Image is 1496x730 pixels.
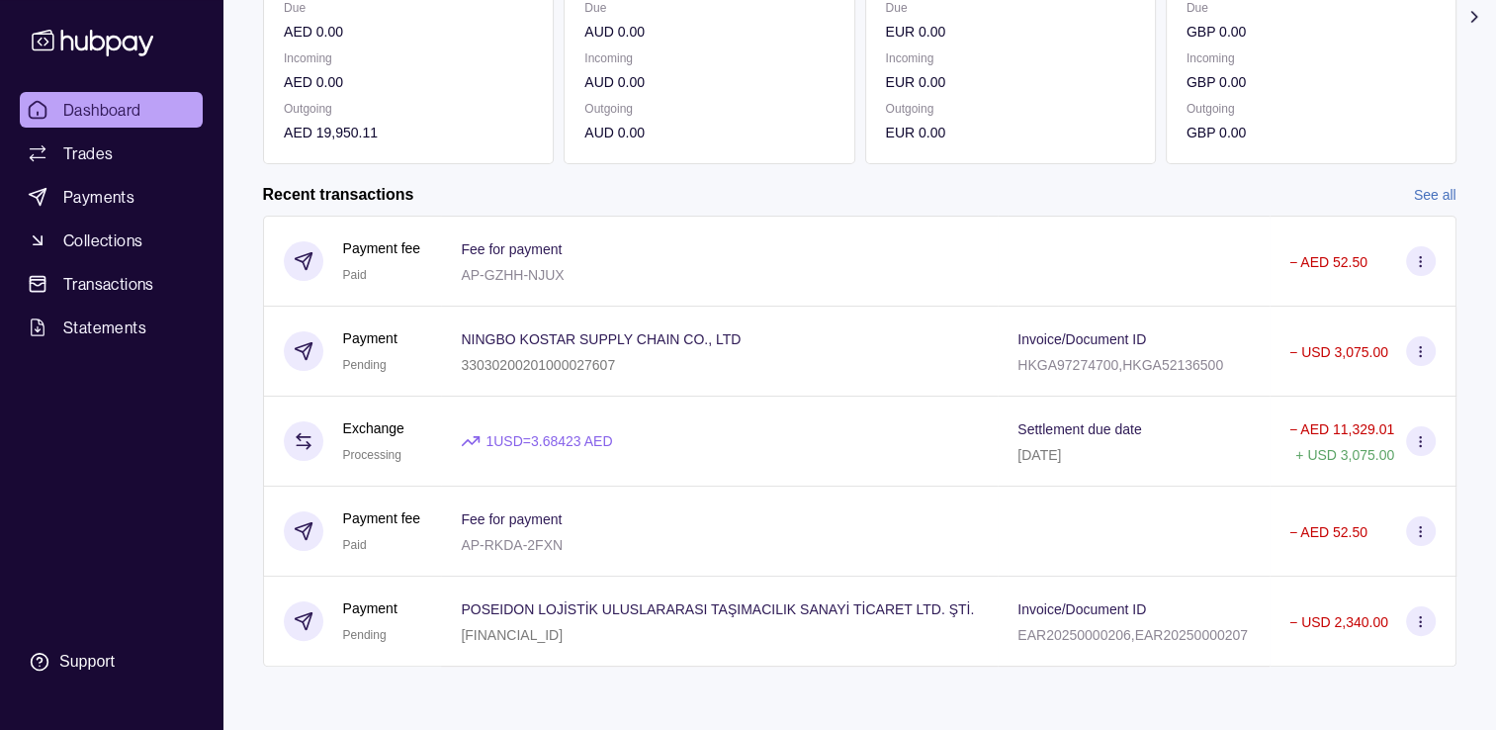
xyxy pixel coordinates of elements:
a: Payments [20,179,203,215]
p: AUD 0.00 [584,122,834,143]
p: Payment [343,597,397,619]
p: AUD 0.00 [584,21,834,43]
p: − USD 2,340.00 [1289,614,1388,630]
p: AED 0.00 [284,21,533,43]
p: GBP 0.00 [1186,122,1435,143]
p: Incoming [1186,47,1435,69]
p: HKGA97274700,HKGA52136500 [1017,357,1223,373]
p: GBP 0.00 [1186,71,1435,93]
p: Outgoing [1186,98,1435,120]
p: 33030200201000027607 [461,357,615,373]
a: Collections [20,223,203,258]
span: Paid [343,268,367,282]
a: See all [1414,184,1456,206]
span: Statements [63,316,146,339]
p: Invoice/Document ID [1017,331,1146,347]
p: Fee for payment [461,511,562,527]
p: Outgoing [885,98,1134,120]
p: EUR 0.00 [885,71,1134,93]
p: AP-GZHH-NJUX [461,267,564,283]
p: Payment fee [343,507,421,529]
p: Payment [343,327,397,349]
a: Dashboard [20,92,203,128]
p: AED 19,950.11 [284,122,533,143]
p: Invoice/Document ID [1017,601,1146,617]
span: Trades [63,141,113,165]
p: − AED 11,329.01 [1289,421,1394,437]
p: Incoming [584,47,834,69]
span: Transactions [63,272,154,296]
h2: Recent transactions [263,184,414,206]
span: Payments [63,185,134,209]
p: Incoming [284,47,533,69]
p: Payment fee [343,237,421,259]
p: [FINANCIAL_ID] [461,627,563,643]
p: Settlement due date [1017,421,1141,437]
p: EUR 0.00 [885,122,1134,143]
p: AUD 0.00 [584,71,834,93]
a: Trades [20,136,203,171]
p: − AED 52.50 [1289,524,1367,540]
p: AP-RKDA-2FXN [461,537,563,553]
div: Support [59,651,115,673]
a: Statements [20,310,203,345]
span: Paid [343,538,367,552]
p: AED 0.00 [284,71,533,93]
p: − AED 52.50 [1289,254,1367,270]
p: Fee for payment [461,241,562,257]
p: + USD 3,075.00 [1295,447,1394,463]
p: 1 USD = 3.68423 AED [485,430,612,452]
p: EUR 0.00 [885,21,1134,43]
span: Collections [63,228,142,252]
a: Transactions [20,266,203,302]
span: Dashboard [63,98,141,122]
p: Exchange [343,417,404,439]
p: EAR20250000206,EAR20250000207 [1017,627,1248,643]
a: Support [20,641,203,683]
p: Outgoing [284,98,533,120]
p: − USD 3,075.00 [1289,344,1388,360]
p: GBP 0.00 [1186,21,1435,43]
p: Outgoing [584,98,834,120]
span: Pending [343,628,387,642]
span: Pending [343,358,387,372]
span: Processing [343,448,401,462]
p: NINGBO KOSTAR SUPPLY CHAIN CO., LTD [461,331,741,347]
p: POSEIDON LOJİSTİK ULUSLARARASI TAŞIMACILIK SANAYİ TİCARET LTD. ŞTİ. [461,601,974,617]
p: Incoming [885,47,1134,69]
p: [DATE] [1017,447,1061,463]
